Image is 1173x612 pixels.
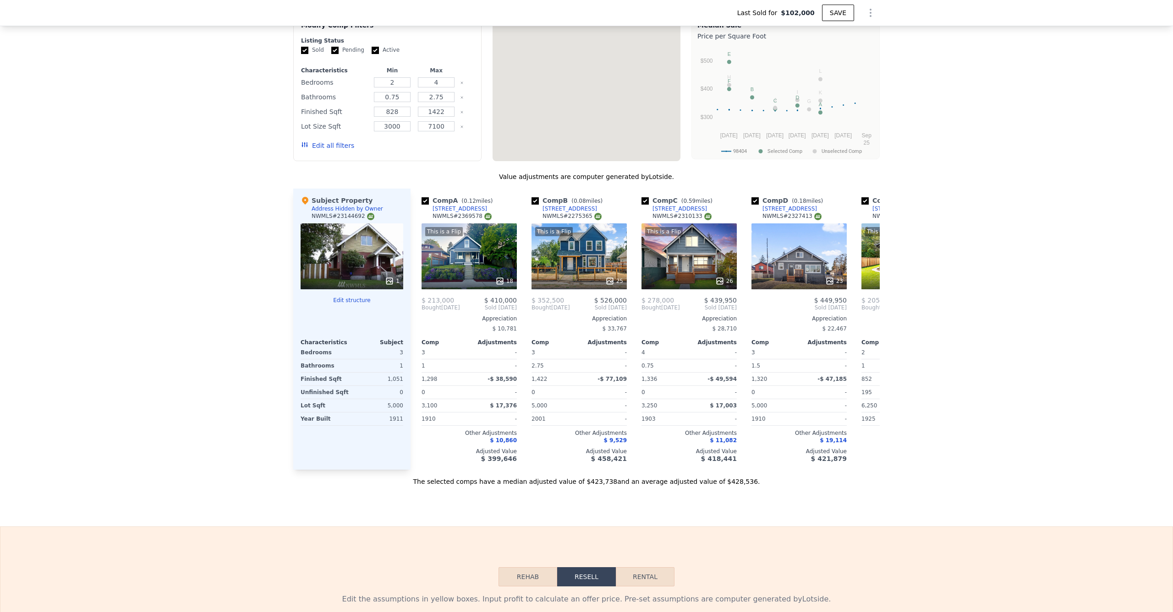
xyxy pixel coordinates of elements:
div: NWMLS # 2275971 [872,212,932,220]
span: $ 17,003 [710,402,737,409]
div: 1 [861,359,907,372]
div: Comp [422,339,469,346]
div: 2001 [532,412,577,425]
div: This is a Flip [425,227,463,236]
div: Value adjustments are computer generated by Lotside . [293,172,880,181]
span: Sold [DATE] [751,304,847,311]
span: Bought [422,304,441,311]
span: 0 [422,389,425,395]
text: Selected Comp [767,148,802,154]
button: Rehab [499,567,557,586]
span: Sold [DATE] [570,304,627,311]
span: Last Sold for [737,8,781,17]
div: Lot Size Sqft [301,120,368,133]
div: Year Built [301,412,350,425]
div: 0 [354,386,403,399]
span: Bought [861,304,881,311]
span: $ 421,879 [811,455,847,462]
div: Bedrooms [301,76,368,89]
text: 98404 [733,148,747,154]
img: NWMLS Logo [594,213,602,220]
span: $ 22,467 [822,325,847,332]
span: 0 [532,389,535,395]
span: ( miles) [678,198,716,204]
div: - [691,412,737,425]
text: H [727,74,731,80]
svg: A chart. [697,43,874,157]
div: - [691,359,737,372]
div: Comp [532,339,579,346]
button: Clear [460,110,464,114]
div: [STREET_ADDRESS] [872,205,927,212]
div: Other Adjustments [861,429,957,437]
span: $ 439,950 [704,297,737,304]
span: $ 418,441 [701,455,737,462]
button: Show Options [861,4,880,22]
div: Other Adjustments [751,429,847,437]
button: Clear [460,81,464,85]
span: ( miles) [788,198,827,204]
div: Appreciation [532,315,627,322]
div: - [471,386,517,399]
div: - [581,359,627,372]
div: This is a Flip [865,227,903,236]
span: Sold [DATE] [460,304,517,311]
img: NWMLS Logo [484,213,492,220]
div: Characteristics [301,339,352,346]
span: $ 10,781 [493,325,517,332]
div: - [801,346,847,359]
span: $ 399,646 [481,455,517,462]
button: Clear [460,125,464,129]
span: 3,250 [641,402,657,409]
span: $ 19,114 [820,437,847,444]
div: [DATE] [641,304,680,311]
input: Pending [331,47,339,54]
span: 852 [861,376,872,382]
div: - [581,412,627,425]
button: Rental [616,567,674,586]
span: $ 449,950 [814,297,847,304]
div: This is a Flip [535,227,573,236]
div: 1925 [861,412,907,425]
span: 1,422 [532,376,547,382]
div: Appreciation [751,315,847,322]
div: NWMLS # 2275365 [543,212,602,220]
div: Adjusted Value [641,448,737,455]
div: [STREET_ADDRESS] [762,205,817,212]
div: Subject [352,339,403,346]
span: 195 [861,389,872,395]
div: 5,000 [354,399,403,412]
span: $ 278,000 [641,297,674,304]
span: $ 205,000 [861,297,894,304]
span: 2 [861,349,865,356]
div: NWMLS # 23144692 [312,212,374,220]
div: Characteristics [301,67,368,74]
span: $ 10,860 [490,437,517,444]
span: 4 [641,349,645,356]
text: [DATE] [811,132,829,139]
img: NWMLS Logo [704,213,712,220]
text: [DATE] [789,132,806,139]
img: NWMLS Logo [367,213,374,220]
div: Appreciation [422,315,517,322]
span: 0.59 [683,198,696,204]
a: [STREET_ADDRESS] [422,205,487,212]
div: Max [416,67,456,74]
span: 1,298 [422,376,437,382]
span: $ 33,767 [603,325,627,332]
div: [STREET_ADDRESS] [433,205,487,212]
div: 0.75 [641,359,687,372]
span: 0.12 [464,198,476,204]
div: - [471,359,517,372]
a: [STREET_ADDRESS] [641,205,707,212]
div: - [691,346,737,359]
a: [STREET_ADDRESS] [751,205,817,212]
label: Active [372,46,400,54]
div: Adjustments [689,339,737,346]
span: Bought [641,304,661,311]
span: 3,100 [422,402,437,409]
div: Address Hidden by Owner [312,205,383,212]
div: Lot Sqft [301,399,350,412]
div: 18 [495,276,513,286]
span: 1,336 [641,376,657,382]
